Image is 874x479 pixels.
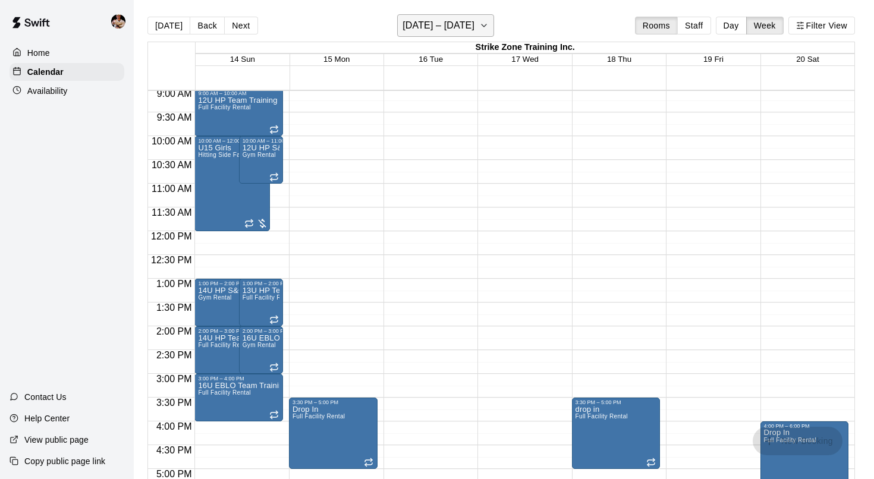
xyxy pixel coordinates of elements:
[198,104,250,111] span: Full Facility Rental
[154,112,195,122] span: 9:30 AM
[149,184,195,194] span: 11:00 AM
[243,294,295,301] span: Full Facility Rental
[716,17,747,34] button: Day
[224,17,257,34] button: Next
[243,281,291,286] div: 1:00 PM – 2:00 PM
[239,326,283,374] div: 2:00 PM – 3:00 PM: 16U EBLO S&C
[153,469,195,479] span: 5:00 PM
[148,231,194,241] span: 12:00 PM
[149,136,195,146] span: 10:00 AM
[572,398,661,469] div: 3:30 PM – 5:00 PM: drop in
[190,17,225,34] button: Back
[677,17,711,34] button: Staff
[576,413,628,420] span: Full Facility Rental
[243,138,297,144] div: 10:00 AM – 11:00 AM
[198,294,231,301] span: Gym Rental
[289,398,378,469] div: 3:30 PM – 5:00 PM: Drop In
[198,328,247,334] div: 2:00 PM – 3:00 PM
[24,412,70,424] p: Help Center
[194,326,269,374] div: 2:00 PM – 3:00 PM: 14U HP Team Training
[269,363,279,372] span: Recurring event
[153,302,195,313] span: 1:30 PM
[293,399,341,405] div: 3:30 PM – 5:00 PM
[194,136,269,231] div: 10:00 AM – 12:00 PM: U15 Girls
[10,44,124,62] a: Home
[230,55,255,64] button: 14 Sun
[796,55,819,64] button: 20 Sat
[153,374,195,384] span: 3:00 PM
[364,458,373,467] span: Recurring event
[198,389,250,396] span: Full Facility Rental
[243,342,276,348] span: Gym Rental
[153,445,195,455] span: 4:30 PM
[24,391,67,403] p: Contact Us
[109,10,134,33] div: Garrett Takamatsu
[198,90,249,96] div: 9:00 AM – 10:00 AM
[198,342,250,348] span: Full Facility Rental
[111,14,125,29] img: Garrett Takamatsu
[293,413,345,420] span: Full Facility Rental
[419,55,443,64] button: 16 Tue
[269,410,279,420] span: Recurring event
[154,89,195,99] span: 9:00 AM
[576,399,624,405] div: 3:30 PM – 5:00 PM
[24,434,89,446] p: View public page
[153,398,195,408] span: 3:30 PM
[153,279,195,289] span: 1:00 PM
[397,14,494,37] button: [DATE] – [DATE]
[194,89,283,136] div: 9:00 AM – 10:00 AM: 12U HP Team Training
[403,17,474,34] h6: [DATE] – [DATE]
[753,435,842,445] span: You don't have the permission to add bookings
[646,458,656,467] span: Recurring event
[788,17,855,34] button: Filter View
[764,423,813,429] div: 4:00 PM – 6:00 PM
[198,138,253,144] div: 10:00 AM – 12:00 PM
[149,207,195,218] span: 11:30 AM
[10,82,124,100] a: Availability
[194,279,269,326] div: 1:00 PM – 2:00 PM: 14U HP S&C
[24,455,105,467] p: Copy public page link
[511,55,539,64] button: 17 Wed
[153,350,195,360] span: 2:30 PM
[194,374,283,421] div: 3:00 PM – 4:00 PM: 16U EBLO Team Training
[243,152,276,158] span: Gym Rental
[239,279,283,326] div: 1:00 PM – 2:00 PM: 13U HP Team Training
[239,136,283,184] div: 10:00 AM – 11:00 AM: 12U HP S&C
[149,160,195,170] span: 10:30 AM
[746,17,784,34] button: Week
[269,172,279,182] span: Recurring event
[269,125,279,134] span: Recurring event
[198,376,247,382] div: 3:00 PM – 4:00 PM
[323,55,350,64] button: 15 Mon
[196,42,854,53] div: Strike Zone Training Inc.
[607,55,631,64] button: 18 Thu
[244,219,254,228] span: Recurring event
[269,315,279,324] span: Recurring event
[153,326,195,336] span: 2:00 PM
[198,152,273,158] span: Hitting Side Facility Rental
[703,55,724,64] button: 19 Fri
[635,17,678,34] button: Rooms
[27,85,68,97] p: Availability
[153,421,195,431] span: 4:00 PM
[147,17,190,34] button: [DATE]
[27,66,64,78] p: Calendar
[148,255,194,265] span: 12:30 PM
[198,281,247,286] div: 1:00 PM – 2:00 PM
[243,328,291,334] div: 2:00 PM – 3:00 PM
[27,47,50,59] p: Home
[10,63,124,81] a: Calendar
